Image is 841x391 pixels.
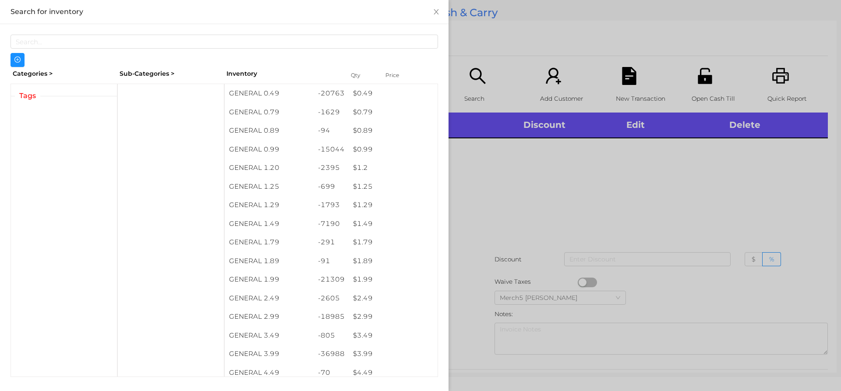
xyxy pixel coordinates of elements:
[349,196,438,215] div: $ 1.29
[225,326,314,345] div: GENERAL 3.49
[349,363,438,382] div: $ 4.49
[314,307,349,326] div: -18985
[225,159,314,177] div: GENERAL 1.20
[225,121,314,140] div: GENERAL 0.89
[11,35,438,49] input: Search...
[225,345,314,363] div: GENERAL 3.99
[225,233,314,252] div: GENERAL 1.79
[349,103,438,122] div: $ 0.79
[225,307,314,326] div: GENERAL 2.99
[314,103,349,122] div: -1629
[349,140,438,159] div: $ 0.99
[225,252,314,271] div: GENERAL 1.89
[349,345,438,363] div: $ 3.99
[314,84,349,103] div: -20763
[314,345,349,363] div: -36988
[225,140,314,159] div: GENERAL 0.99
[314,252,349,271] div: -91
[225,103,314,122] div: GENERAL 0.79
[117,67,224,81] div: Sub-Categories >
[349,270,438,289] div: $ 1.99
[11,67,117,81] div: Categories >
[11,53,25,67] button: icon: plus-circle
[314,121,349,140] div: -94
[314,233,349,252] div: -291
[349,307,438,326] div: $ 2.99
[314,177,349,196] div: -699
[314,363,349,382] div: -70
[349,159,438,177] div: $ 1.2
[349,289,438,308] div: $ 2.49
[225,270,314,289] div: GENERAL 1.99
[15,91,40,101] span: Tags
[349,252,438,271] div: $ 1.89
[349,84,438,103] div: $ 0.49
[314,270,349,289] div: -21309
[225,177,314,196] div: GENERAL 1.25
[225,84,314,103] div: GENERAL 0.49
[314,196,349,215] div: -1793
[314,140,349,159] div: -15044
[349,121,438,140] div: $ 0.89
[314,215,349,233] div: -7190
[349,233,438,252] div: $ 1.79
[225,215,314,233] div: GENERAL 1.49
[433,8,440,15] i: icon: close
[225,363,314,382] div: GENERAL 4.49
[314,289,349,308] div: -2605
[226,69,340,78] div: Inventory
[225,289,314,308] div: GENERAL 2.49
[314,326,349,345] div: -805
[349,326,438,345] div: $ 3.49
[349,177,438,196] div: $ 1.25
[349,215,438,233] div: $ 1.49
[349,69,375,81] div: Qty
[225,196,314,215] div: GENERAL 1.29
[11,7,438,17] div: Search for inventory
[314,159,349,177] div: -2395
[383,69,418,81] div: Price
